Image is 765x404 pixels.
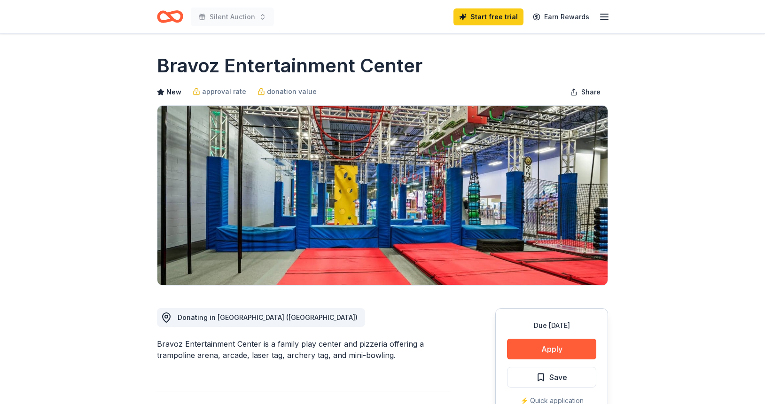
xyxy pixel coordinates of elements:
span: New [166,86,181,98]
h1: Bravoz Entertainment Center [157,53,422,79]
a: Earn Rewards [527,8,595,25]
a: Start free trial [453,8,523,25]
button: Save [507,367,596,388]
span: donation value [267,86,317,97]
a: Home [157,6,183,28]
button: Silent Auction [191,8,274,26]
span: Donating in [GEOGRAPHIC_DATA] ([GEOGRAPHIC_DATA]) [178,313,358,321]
a: approval rate [193,86,246,97]
div: Due [DATE] [507,320,596,331]
img: Image for Bravoz Entertainment Center [157,106,608,285]
button: Share [562,83,608,101]
span: Save [549,371,567,383]
span: Silent Auction [210,11,255,23]
div: Bravoz Entertainment Center is a family play center and pizzeria offering a trampoline arena, arc... [157,338,450,361]
span: approval rate [202,86,246,97]
button: Apply [507,339,596,359]
a: donation value [258,86,317,97]
span: Share [581,86,601,98]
